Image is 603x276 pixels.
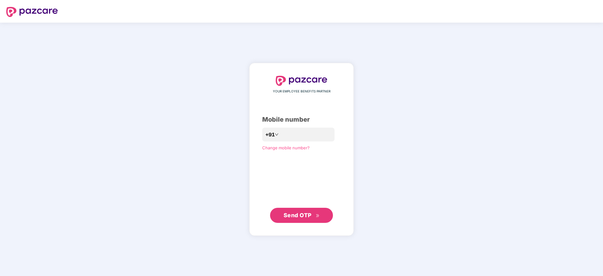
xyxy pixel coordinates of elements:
[275,133,279,136] span: down
[316,214,320,218] span: double-right
[262,115,341,124] div: Mobile number
[262,145,310,150] a: Change mobile number?
[265,131,275,139] span: +91
[284,212,312,218] span: Send OTP
[270,208,333,223] button: Send OTPdouble-right
[276,76,327,86] img: logo
[273,89,330,94] span: YOUR EMPLOYEE BENEFITS PARTNER
[6,7,58,17] img: logo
